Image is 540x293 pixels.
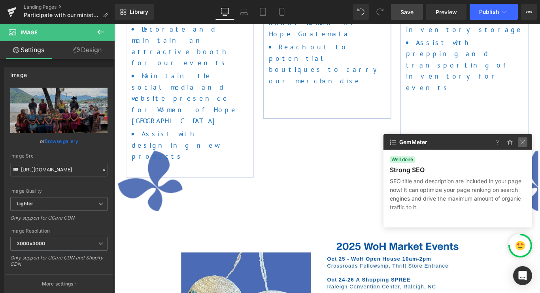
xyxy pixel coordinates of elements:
[353,4,369,20] button: Undo
[45,134,78,148] a: Browse gallery
[5,274,113,293] button: More settings
[505,137,515,147] img: feedback-icon.f409a22e.svg
[10,153,108,159] div: Image Src
[390,166,425,174] p: Strong SEO
[388,137,398,147] img: view-all-icon.b3b5518d.svg
[59,41,116,59] a: Design
[328,16,450,77] span: Assist with prepping and transporting of inventory for events
[130,8,148,15] span: Library
[272,4,291,20] a: Mobile
[515,241,525,250] img: emoji-four.svg
[518,137,527,147] img: close-icon.9c17502d.svg
[24,4,115,10] a: Landing Pages
[19,119,123,154] span: Assist with designing new products
[42,280,74,287] p: More settings
[399,139,427,145] span: GemMeter
[521,4,537,20] button: More
[372,4,388,20] button: Redo
[479,9,499,15] span: Publish
[426,4,466,20] a: Preview
[390,156,415,163] span: Well done
[215,4,234,20] a: Desktop
[10,188,108,194] div: Image Quality
[400,8,413,16] span: Save
[24,12,100,18] span: Participate with our ministry activities to increase impact.
[115,4,154,20] a: New Library
[10,255,108,272] div: Only support for UCare CDN and Shopify CDN
[10,163,108,177] input: Link
[17,201,33,207] b: Lighter
[436,8,457,16] span: Preview
[174,21,305,69] span: Reach out to potential boutiques to carry our merchandise
[493,137,502,147] img: faq-icon.827d6ecb.svg
[10,137,108,145] div: or
[19,54,145,115] span: Maintain the social media and website presence for Women of Hope [GEOGRAPHIC_DATA]
[234,4,253,20] a: Laptop
[253,4,272,20] a: Tablet
[10,67,27,78] div: Image
[390,177,526,212] p: SEO title and description are included in your page now! It can optimize your page ranking on sea...
[21,29,38,36] span: Image
[10,215,108,226] div: Only support for UCare CDN
[513,266,532,285] div: Open Intercom Messenger
[10,228,108,234] div: Image Resolution
[17,240,45,246] b: 3000x3000
[470,4,518,20] button: Publish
